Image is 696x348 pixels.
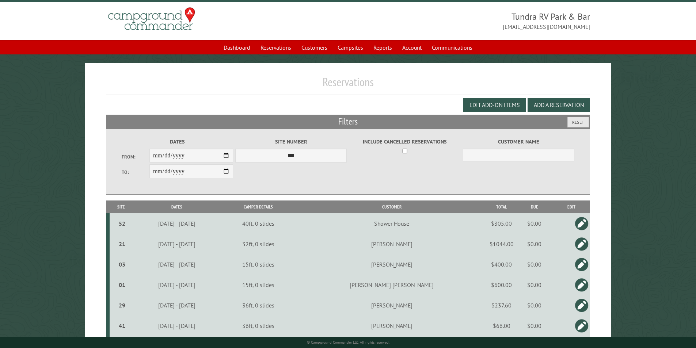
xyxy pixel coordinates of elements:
div: [DATE] - [DATE] [134,240,219,248]
td: $0.00 [516,254,553,275]
div: [DATE] - [DATE] [134,322,219,329]
div: 03 [113,261,132,268]
th: Dates [133,200,220,213]
a: Customers [297,41,332,54]
a: Campsites [333,41,368,54]
td: $0.00 [516,295,553,316]
td: 15ft, 0 slides [220,254,296,275]
a: Reservations [256,41,296,54]
th: Edit [553,200,590,213]
td: $237.60 [487,295,516,316]
td: $600.00 [487,275,516,295]
div: 29 [113,302,132,309]
th: Total [487,200,516,213]
td: $0.00 [516,316,553,336]
td: [PERSON_NAME] [296,295,487,316]
button: Edit Add-on Items [463,98,526,112]
div: 41 [113,322,132,329]
th: Site [110,200,133,213]
td: [PERSON_NAME] [PERSON_NAME] [296,275,487,295]
label: From: [122,153,149,160]
td: [PERSON_NAME] [296,316,487,336]
td: 15ft, 0 slides [220,275,296,295]
div: 21 [113,240,132,248]
td: 40ft, 0 slides [220,213,296,234]
td: Shower House [296,213,487,234]
td: $0.00 [516,234,553,254]
label: Dates [122,138,233,146]
a: Reports [369,41,396,54]
label: To: [122,169,149,176]
img: Campground Commander [106,5,197,33]
td: $305.00 [487,213,516,234]
a: Account [398,41,426,54]
div: [DATE] - [DATE] [134,302,219,309]
td: $1044.00 [487,234,516,254]
h2: Filters [106,115,590,129]
td: $0.00 [516,275,553,295]
div: [DATE] - [DATE] [134,220,219,227]
small: © Campground Commander LLC. All rights reserved. [307,340,389,345]
td: $0.00 [516,213,553,234]
td: $66.00 [487,316,516,336]
td: 36ft, 0 slides [220,295,296,316]
td: 32ft, 0 slides [220,234,296,254]
th: Due [516,200,553,213]
button: Add a Reservation [528,98,590,112]
th: Camper Details [220,200,296,213]
span: Tundra RV Park & Bar [EMAIL_ADDRESS][DOMAIN_NAME] [348,11,590,31]
label: Include Cancelled Reservations [349,138,461,146]
a: Communications [427,41,477,54]
label: Customer Name [463,138,574,146]
th: Customer [296,200,487,213]
td: $400.00 [487,254,516,275]
div: [DATE] - [DATE] [134,261,219,268]
td: [PERSON_NAME] [296,254,487,275]
a: Dashboard [219,41,255,54]
div: 01 [113,281,132,288]
td: 36ft, 0 slides [220,316,296,336]
div: 52 [113,220,132,227]
td: [PERSON_NAME] [296,234,487,254]
h1: Reservations [106,75,590,95]
button: Reset [567,117,589,127]
div: [DATE] - [DATE] [134,281,219,288]
label: Site Number [235,138,347,146]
